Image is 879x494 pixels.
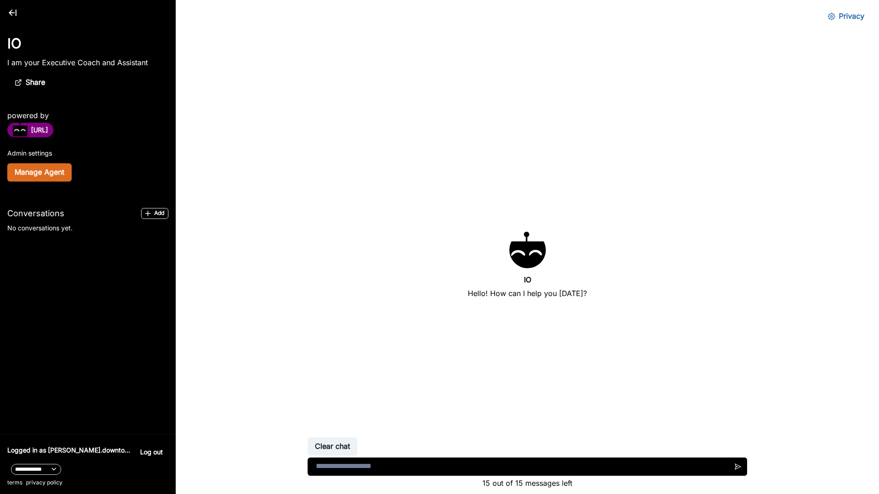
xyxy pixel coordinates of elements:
a: powered byAgenthost[URL] [7,110,168,133]
p: Hello! How can I help you [DATE]? [468,288,587,299]
button: Log out [135,445,168,460]
h2: IO [524,276,531,284]
button: Privacy Settings [821,7,872,26]
p: Admin settings [7,148,168,158]
button: Share [7,73,52,92]
button: Send message [729,458,747,476]
button: [URL] [7,123,53,137]
img: IO logo [509,232,546,268]
button: Clear chat [308,437,357,456]
img: Agenthost [13,122,27,136]
p: powered by [7,110,168,121]
p: Conversations [7,207,64,219]
h2: IO [7,35,168,52]
a: privacy policy [26,478,63,487]
p: 15 out of 15 messages left [308,478,747,489]
p: No conversations yet. [7,223,168,233]
p: Logged in as [PERSON_NAME].downto... [7,445,130,460]
button: Manage Agent [7,163,72,182]
button: Add [141,208,168,219]
a: terms [7,478,22,487]
p: I am your Executive Coach and Assistant [7,57,168,68]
